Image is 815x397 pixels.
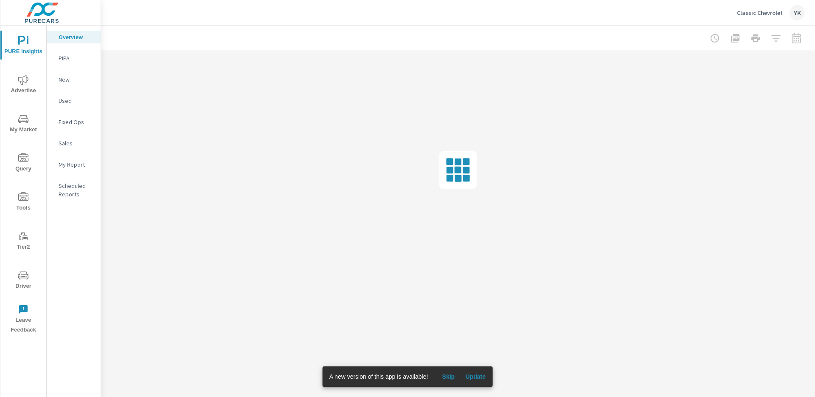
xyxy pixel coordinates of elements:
button: Skip [435,370,462,383]
span: Tier2 [3,231,44,252]
div: Fixed Ops [47,116,101,128]
div: Overview [47,31,101,43]
div: YK [790,5,805,20]
p: Sales [59,139,94,147]
span: Leave Feedback [3,304,44,335]
p: PIPA [59,54,94,62]
p: Classic Chevrolet [737,9,783,17]
span: PURE Insights [3,36,44,57]
span: Skip [438,373,458,380]
div: My Report [47,158,101,171]
div: PIPA [47,52,101,65]
div: New [47,73,101,86]
p: Used [59,96,94,105]
p: Fixed Ops [59,118,94,126]
p: My Report [59,160,94,169]
p: New [59,75,94,84]
p: Scheduled Reports [59,181,94,198]
span: Driver [3,270,44,291]
span: Tools [3,192,44,213]
div: nav menu [0,26,46,338]
button: Update [462,370,489,383]
span: Query [3,153,44,174]
span: My Market [3,114,44,135]
span: A new version of this app is available! [329,373,428,380]
div: Sales [47,137,101,150]
span: Update [465,373,486,380]
p: Overview [59,33,94,41]
div: Scheduled Reports [47,179,101,201]
div: Used [47,94,101,107]
span: Advertise [3,75,44,96]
